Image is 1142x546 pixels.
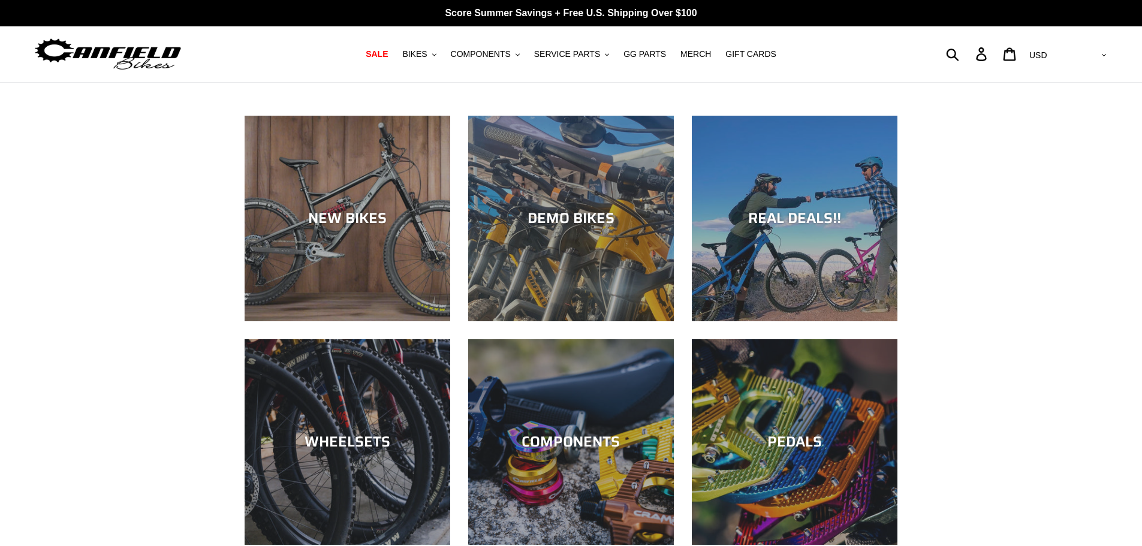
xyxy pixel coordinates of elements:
[245,116,450,321] a: NEW BIKES
[692,116,897,321] a: REAL DEALS!!
[617,46,672,62] a: GG PARTS
[366,49,388,59] span: SALE
[680,49,711,59] span: MERCH
[468,116,674,321] a: DEMO BIKES
[451,49,511,59] span: COMPONENTS
[623,49,666,59] span: GG PARTS
[953,41,983,67] input: Search
[445,46,526,62] button: COMPONENTS
[692,210,897,227] div: REAL DEALS!!
[468,433,674,451] div: COMPONENTS
[719,46,782,62] a: GIFT CARDS
[396,46,442,62] button: BIKES
[725,49,776,59] span: GIFT CARDS
[528,46,615,62] button: SERVICE PARTS
[360,46,394,62] a: SALE
[674,46,717,62] a: MERCH
[468,210,674,227] div: DEMO BIKES
[245,433,450,451] div: WHEELSETS
[468,339,674,545] a: COMPONENTS
[534,49,600,59] span: SERVICE PARTS
[402,49,427,59] span: BIKES
[692,339,897,545] a: PEDALS
[245,339,450,545] a: WHEELSETS
[33,35,183,73] img: Canfield Bikes
[692,433,897,451] div: PEDALS
[245,210,450,227] div: NEW BIKES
